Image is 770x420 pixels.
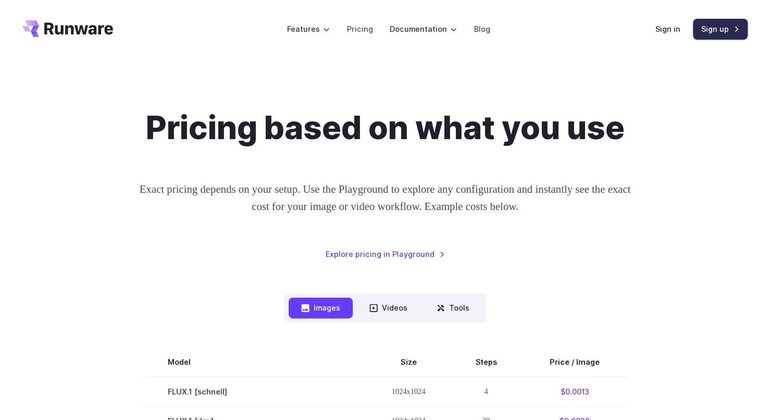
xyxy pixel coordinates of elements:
[389,23,457,35] label: Documentation
[450,377,521,406] td: 4
[450,348,521,377] th: Steps
[346,23,372,35] a: Pricing
[521,377,627,406] td: $0.0013
[143,348,367,377] th: Model
[289,298,353,318] button: Images
[424,298,482,318] button: Tools
[326,248,445,260] a: Explore pricing in Playground
[367,377,451,406] td: 1024x1024
[655,23,680,35] a: Sign in
[22,20,113,37] a: Go to /
[287,23,330,35] label: Features
[131,180,639,215] p: Exact pricing depends on your setup. Use the Playground to explore any configuration and instantl...
[146,108,625,147] h1: Pricing based on what you use
[474,23,490,35] a: Blog
[521,348,627,377] th: Price / Image
[693,19,748,39] a: Sign up
[143,377,367,406] td: FLUX.1 [schnell]
[367,348,451,377] th: Size
[357,298,420,318] button: Videos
